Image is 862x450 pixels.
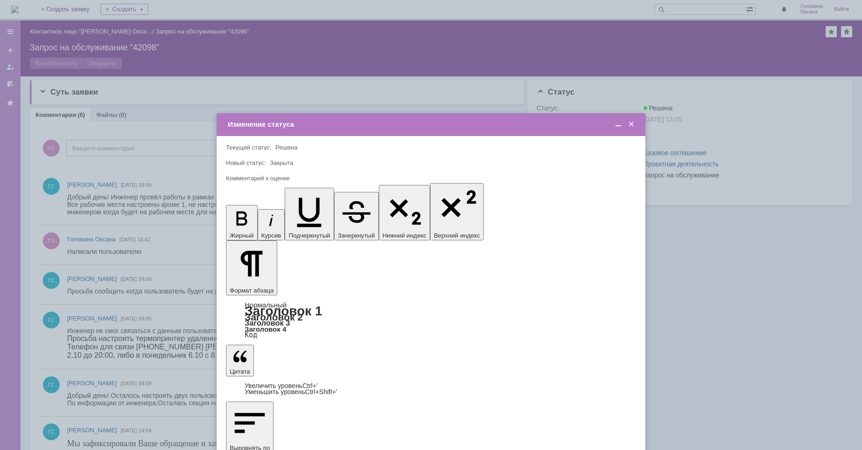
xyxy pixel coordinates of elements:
[226,175,634,181] div: Комментарий к оценке
[275,144,297,151] span: Решена
[245,312,303,322] a: Заголовок 2
[230,368,250,375] span: Цитата
[91,7,365,15] span: Осталась секция номер 9, там на компьютере не установлен anydesk и [PERSON_NAME].
[288,232,330,239] span: Подчеркнутый
[226,302,636,338] div: Формат абзаца
[226,345,254,376] button: Цитата
[270,159,293,166] span: Закрыта
[285,188,334,240] button: Подчеркнутый
[258,209,285,240] button: Курсив
[383,232,427,239] span: Нижний индекс
[226,159,266,166] label: Новый статус:
[226,383,636,395] div: Цитата
[245,331,257,339] a: Код
[627,120,636,129] span: Закрыть
[245,382,318,389] a: Increase
[226,240,277,295] button: Формат абзаца
[302,382,318,389] span: Ctrl+'
[430,183,484,240] button: Верхний индекс
[245,301,287,309] a: Нормальный
[245,388,337,395] a: Decrease
[338,232,375,239] span: Зачеркнутый
[226,205,258,240] button: Жирный
[245,325,286,333] a: Заголовок 4
[245,304,322,318] a: Заголовок 1
[434,232,480,239] span: Верхний индекс
[334,192,379,240] button: Зачеркнутый
[226,144,271,151] label: Текущий статус:
[230,287,274,294] span: Формат абзаца
[245,319,290,327] a: Заголовок 3
[614,120,623,129] span: Свернуть (Ctrl + M)
[261,232,281,239] span: Курсив
[228,120,636,129] div: Изменение статуса
[305,388,337,395] span: Ctrl+Shift+'
[230,232,254,239] span: Жирный
[379,185,431,240] button: Нижний индекс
